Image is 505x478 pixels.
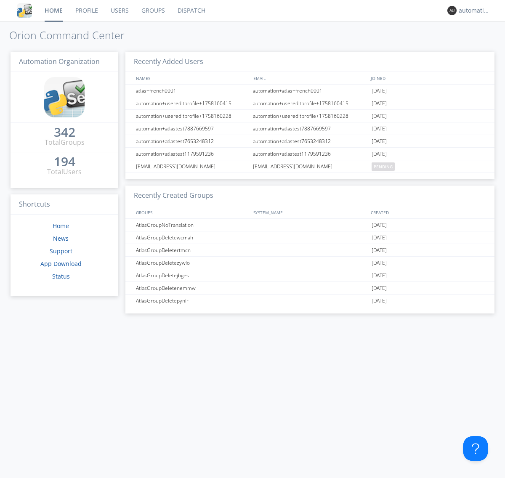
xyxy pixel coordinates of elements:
span: [DATE] [372,148,387,160]
div: automation+atlastest7653248312 [251,135,369,147]
h3: Recently Added Users [125,52,494,72]
a: automation+usereditprofile+1758160415automation+usereditprofile+1758160415[DATE] [125,97,494,110]
span: [DATE] [372,244,387,257]
a: atlas+french0001automation+atlas+french0001[DATE] [125,85,494,97]
a: Status [52,272,70,280]
a: AtlasGroupDeletejbges[DATE] [125,269,494,282]
div: AtlasGroupNoTranslation [134,219,250,231]
iframe: Toggle Customer Support [463,436,488,461]
a: News [53,234,69,242]
div: Total Users [47,167,82,177]
a: Home [53,222,69,230]
div: [EMAIL_ADDRESS][DOMAIN_NAME] [251,160,369,173]
a: Support [50,247,72,255]
a: automation+usereditprofile+1758160228automation+usereditprofile+1758160228[DATE] [125,110,494,122]
div: NAMES [134,72,249,84]
a: [EMAIL_ADDRESS][DOMAIN_NAME][EMAIL_ADDRESS][DOMAIN_NAME]pending [125,160,494,173]
a: AtlasGroupNoTranslation[DATE] [125,219,494,231]
div: automation+usereditprofile+1758160228 [251,110,369,122]
a: App Download [40,260,82,268]
span: [DATE] [372,219,387,231]
div: AtlasGroupDeletenemmw [134,282,250,294]
a: automation+atlastest7653248312automation+atlastest7653248312[DATE] [125,135,494,148]
div: automation+atlas0003 [459,6,490,15]
div: 194 [54,157,75,166]
div: GROUPS [134,206,249,218]
div: automation+atlastest7887669597 [251,122,369,135]
span: Automation Organization [19,57,100,66]
div: AtlasGroupDeletejbges [134,269,250,281]
a: AtlasGroupDeletepynir[DATE] [125,295,494,307]
img: 373638.png [447,6,457,15]
div: AtlasGroupDeletertmcn [134,244,250,256]
div: JOINED [369,72,486,84]
div: AtlasGroupDeletewcmah [134,231,250,244]
span: [DATE] [372,257,387,269]
div: automation+atlastest7653248312 [134,135,250,147]
span: [DATE] [372,122,387,135]
div: EMAIL [251,72,369,84]
div: atlas+french0001 [134,85,250,97]
div: automation+usereditprofile+1758160228 [134,110,250,122]
div: AtlasGroupDeletepynir [134,295,250,307]
div: automation+atlastest7887669597 [134,122,250,135]
span: [DATE] [372,282,387,295]
h3: Recently Created Groups [125,186,494,206]
span: [DATE] [372,231,387,244]
img: cddb5a64eb264b2086981ab96f4c1ba7 [44,77,85,117]
div: AtlasGroupDeletezywio [134,257,250,269]
a: automation+atlastest1179591236automation+atlastest1179591236[DATE] [125,148,494,160]
div: [EMAIL_ADDRESS][DOMAIN_NAME] [134,160,250,173]
div: Total Groups [45,138,85,147]
div: 342 [54,128,75,136]
span: [DATE] [372,85,387,97]
a: AtlasGroupDeletezywio[DATE] [125,257,494,269]
div: automation+atlastest1179591236 [251,148,369,160]
span: pending [372,162,395,171]
h3: Shortcuts [11,194,118,215]
img: cddb5a64eb264b2086981ab96f4c1ba7 [17,3,32,18]
span: [DATE] [372,110,387,122]
div: SYSTEM_NAME [251,206,369,218]
div: automation+usereditprofile+1758160415 [251,97,369,109]
a: automation+atlastest7887669597automation+atlastest7887669597[DATE] [125,122,494,135]
span: [DATE] [372,135,387,148]
a: 342 [54,128,75,138]
span: [DATE] [372,269,387,282]
span: [DATE] [372,295,387,307]
a: AtlasGroupDeletewcmah[DATE] [125,231,494,244]
a: AtlasGroupDeletertmcn[DATE] [125,244,494,257]
div: CREATED [369,206,486,218]
div: automation+atlas+french0001 [251,85,369,97]
div: automation+usereditprofile+1758160415 [134,97,250,109]
a: AtlasGroupDeletenemmw[DATE] [125,282,494,295]
div: automation+atlastest1179591236 [134,148,250,160]
span: [DATE] [372,97,387,110]
a: 194 [54,157,75,167]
